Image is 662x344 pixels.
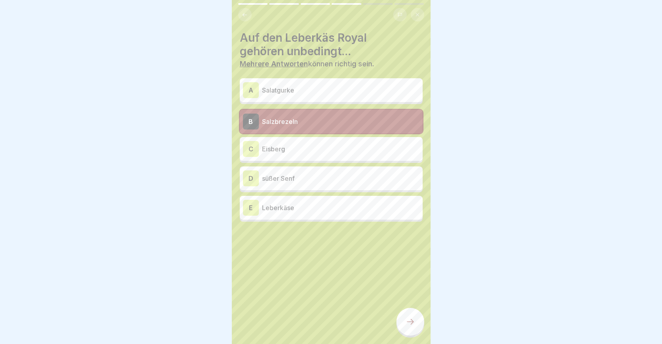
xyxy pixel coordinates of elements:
[262,144,419,154] p: Eisberg
[240,60,308,68] b: Mehrere Antworten
[243,170,259,186] div: D
[243,82,259,98] div: A
[243,200,259,216] div: E
[240,60,423,68] p: können richtig sein.
[243,114,259,129] div: B
[262,203,419,213] p: Leberkäse
[262,85,419,95] p: Salatgurke
[262,117,419,126] p: Salzbrezeln
[262,174,419,183] p: süßer Senf
[243,141,259,157] div: C
[240,31,423,58] h4: Auf den Leberkäs Royal gehören unbedingt...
